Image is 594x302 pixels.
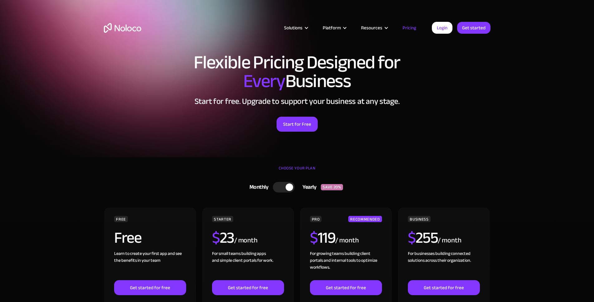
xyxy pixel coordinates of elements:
div: Learn to create your first app and see the benefits in your team ‍ [114,250,186,280]
h2: 119 [310,230,335,246]
div: For businesses building connected solutions across their organization. ‍ [408,250,480,280]
a: Pricing [395,24,424,32]
div: STARTER [212,216,233,222]
div: / month [234,236,258,246]
h1: Flexible Pricing Designed for Business [104,53,490,90]
div: Yearly [295,183,321,192]
a: Get started for free [310,280,382,295]
a: Start for Free [277,117,318,132]
div: For growing teams building client portals and internal tools to optimize workflows. [310,250,382,280]
div: Monthly [242,183,273,192]
div: Solutions [284,24,302,32]
h2: Start for free. Upgrade to support your business at any stage. [104,97,490,106]
div: / month [438,236,461,246]
h2: 23 [212,230,234,246]
span: $ [310,223,318,252]
div: RECOMMENDED [348,216,382,222]
div: PRO [310,216,321,222]
h2: 255 [408,230,438,246]
div: Resources [361,24,382,32]
a: Get started [457,22,490,34]
div: CHOOSE YOUR PLAN [104,163,490,179]
a: Get started for free [212,280,284,295]
div: / month [335,236,359,246]
div: SAVE 20% [321,184,343,190]
div: Resources [353,24,395,32]
span: $ [408,223,416,252]
a: Get started for free [114,280,186,295]
a: home [104,23,141,33]
div: FREE [114,216,128,222]
div: BUSINESS [408,216,430,222]
a: Get started for free [408,280,480,295]
div: Platform [315,24,353,32]
div: Solutions [276,24,315,32]
span: Every [243,64,285,99]
a: Login [432,22,452,34]
div: For small teams building apps and simple client portals for work. ‍ [212,250,284,280]
span: $ [212,223,220,252]
div: Platform [323,24,341,32]
h2: Free [114,230,141,246]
